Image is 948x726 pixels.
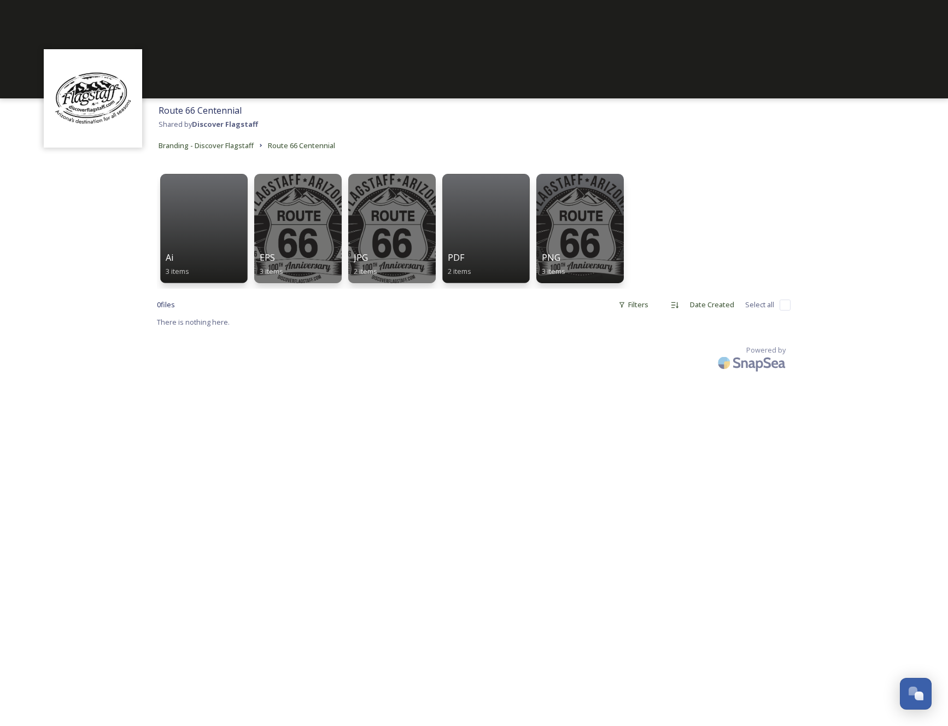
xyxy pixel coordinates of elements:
span: Powered by [746,345,786,355]
span: Route 66 Centennial [159,104,242,116]
a: Ai3 items [157,168,251,283]
img: Untitled%20design%20(1).png [49,55,137,142]
span: Route 66 Centennial [268,140,335,150]
span: Branding - Discover Flagstaff [159,140,254,150]
div: Filters [613,294,654,315]
button: Open Chat [900,678,932,710]
a: Route 66 Centennial [268,139,335,152]
span: 3 items [260,266,283,276]
a: PDF2 items [439,168,533,283]
span: Select all [745,300,774,310]
img: SnapSea Logo [715,350,791,376]
a: Branding - Discover Flagstaff [159,139,254,152]
span: Shared by [159,119,258,129]
a: EPS3 items [251,168,345,283]
span: EPS [260,251,275,264]
span: Ai [166,251,173,264]
span: PDF [448,251,464,264]
span: 3 items [542,266,565,276]
a: PNG3 items [533,168,627,283]
span: 2 items [448,266,471,276]
span: 0 file s [157,300,175,310]
a: JPG2 items [345,168,439,283]
span: JPG [354,251,368,264]
span: 2 items [354,266,377,276]
strong: Discover Flagstaff [192,119,258,129]
span: There is nothing here. [157,317,230,327]
span: PNG [542,251,560,264]
span: 3 items [166,266,189,276]
div: Date Created [684,294,740,315]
